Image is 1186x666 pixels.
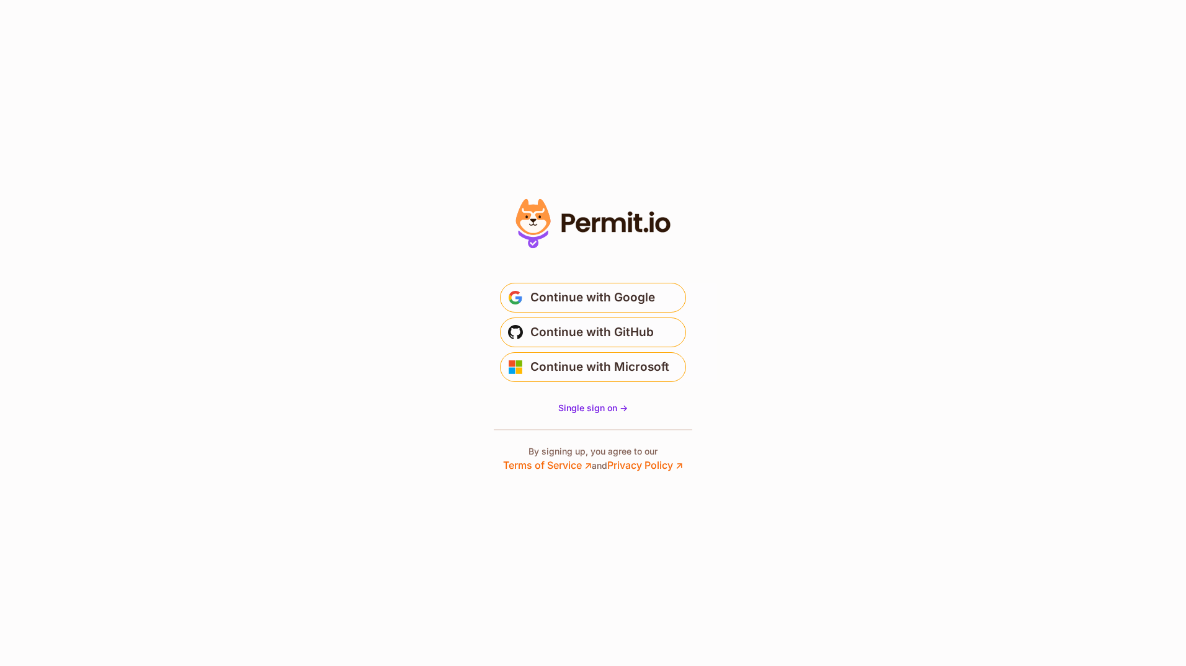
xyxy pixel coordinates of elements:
[558,402,628,413] span: Single sign on ->
[500,317,686,347] button: Continue with GitHub
[530,288,655,308] span: Continue with Google
[500,352,686,382] button: Continue with Microsoft
[503,445,683,473] p: By signing up, you agree to our and
[558,402,628,414] a: Single sign on ->
[607,459,683,471] a: Privacy Policy ↗
[530,357,669,377] span: Continue with Microsoft
[500,283,686,313] button: Continue with Google
[530,322,654,342] span: Continue with GitHub
[503,459,592,471] a: Terms of Service ↗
